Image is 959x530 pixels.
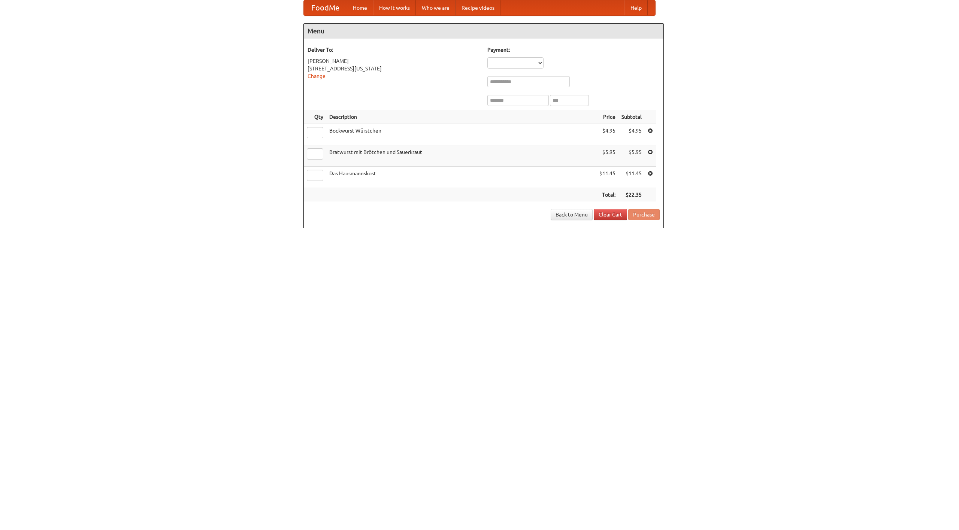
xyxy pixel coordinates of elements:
[628,209,660,220] button: Purchase
[326,110,596,124] th: Description
[618,110,645,124] th: Subtotal
[308,65,480,72] div: [STREET_ADDRESS][US_STATE]
[304,110,326,124] th: Qty
[308,46,480,54] h5: Deliver To:
[304,24,663,39] h4: Menu
[304,0,347,15] a: FoodMe
[618,167,645,188] td: $11.45
[308,57,480,65] div: [PERSON_NAME]
[596,110,618,124] th: Price
[487,46,660,54] h5: Payment:
[416,0,456,15] a: Who we are
[326,124,596,145] td: Bockwurst Würstchen
[596,124,618,145] td: $4.95
[456,0,500,15] a: Recipe videos
[326,145,596,167] td: Bratwurst mit Brötchen und Sauerkraut
[596,145,618,167] td: $5.95
[624,0,648,15] a: Help
[618,145,645,167] td: $5.95
[373,0,416,15] a: How it works
[618,188,645,202] th: $22.35
[596,167,618,188] td: $11.45
[551,209,593,220] a: Back to Menu
[596,188,618,202] th: Total:
[308,73,326,79] a: Change
[618,124,645,145] td: $4.95
[347,0,373,15] a: Home
[326,167,596,188] td: Das Hausmannskost
[594,209,627,220] a: Clear Cart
